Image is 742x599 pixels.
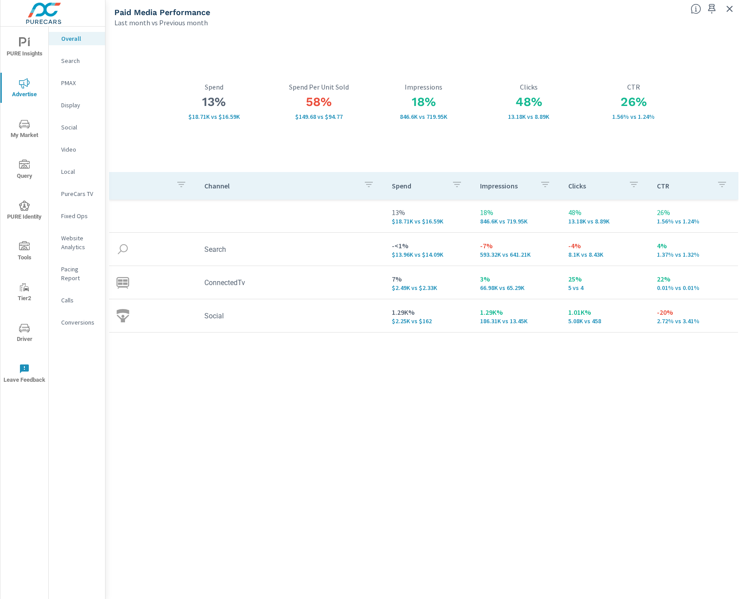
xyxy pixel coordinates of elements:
img: icon-social.svg [116,309,129,322]
p: Search [61,56,98,65]
div: Calls [49,294,105,307]
p: $18,709 vs $16,585 [161,113,266,120]
span: PURE Insights [3,37,46,59]
div: Overall [49,32,105,45]
span: My Market [3,119,46,141]
p: 1.56% vs 1.24% [581,113,686,120]
span: Tier2 [3,282,46,304]
p: Spend [161,83,266,91]
p: 3% [480,274,554,284]
h3: 13% [161,94,266,110]
p: Fixed Ops [61,211,98,220]
p: Local [61,167,98,176]
p: PureCars TV [61,189,98,198]
div: Pacing Report [49,262,105,285]
div: Website Analytics [49,231,105,254]
p: Clicks [476,83,581,91]
div: PureCars TV [49,187,105,200]
p: 13,183 vs 8,894 [476,113,581,120]
p: -20% [657,307,731,317]
p: 18% [480,207,554,218]
p: 22% [657,274,731,284]
div: Search [49,54,105,67]
p: 5 vs 4 [568,284,642,291]
button: Exit Fullscreen [722,2,737,16]
p: Social [61,123,98,132]
h3: 48% [476,94,581,110]
h5: Paid Media Performance [114,8,210,17]
p: 48% [568,207,642,218]
div: Video [49,143,105,156]
p: 25% [568,274,642,284]
p: 8,103 vs 8,432 [568,251,642,258]
p: Impressions [371,83,476,91]
p: Spend Per Unit Sold [266,83,371,91]
p: 0.01% vs 0.01% [657,284,731,291]
div: Social [49,121,105,134]
p: 1.56% vs 1.24% [657,218,731,225]
p: 1.29K% [392,307,466,317]
h3: 58% [266,94,371,110]
p: $2,493 vs $2,332 [392,284,466,291]
p: Channel [204,181,356,190]
div: Display [49,98,105,112]
p: 186,307 vs 13,447 [480,317,554,325]
p: Pacing Report [61,265,98,282]
p: CTR [581,83,686,91]
p: 1.37% vs 1.32% [657,251,731,258]
div: nav menu [0,27,48,394]
p: Overall [61,34,98,43]
p: 5,075 vs 458 [568,317,642,325]
td: Search [197,238,384,261]
p: 1.29K% [480,307,554,317]
img: icon-search.svg [116,243,129,256]
div: PMAX [49,76,105,90]
p: 26% [657,207,731,218]
p: Video [61,145,98,154]
p: 66,975 vs 65,289 [480,284,554,291]
p: 846,602 vs 719,946 [371,113,476,120]
p: 1.01K% [568,307,642,317]
td: ConnectedTv [197,271,384,294]
p: 4% [657,240,731,251]
p: $149.68 vs $94.77 [266,113,371,120]
span: Tools [3,241,46,263]
div: Local [49,165,105,178]
span: PURE Identity [3,200,46,222]
p: -4% [568,240,642,251]
p: Impressions [480,181,533,190]
p: 593,320 vs 641,210 [480,251,554,258]
div: Fixed Ops [49,209,105,223]
p: Clicks [568,181,621,190]
h3: 18% [371,94,476,110]
span: Leave Feedback [3,364,46,385]
img: icon-connectedtv.svg [116,276,129,289]
p: 846,602 vs 719,946 [480,218,554,225]
p: -7% [480,240,554,251]
span: Query [3,160,46,181]
p: PMAX [61,78,98,87]
p: 13,183 vs 8,894 [568,218,642,225]
p: $13,965 vs $14,091 [392,251,466,258]
div: Conversions [49,316,105,329]
p: 7% [392,274,466,284]
p: Last month vs Previous month [114,17,208,28]
p: Spend [392,181,445,190]
p: CTR [657,181,710,190]
p: $18,709 vs $16,585 [392,218,466,225]
h3: 26% [581,94,686,110]
td: Social [197,305,384,327]
p: 2.72% vs 3.41% [657,317,731,325]
p: Display [61,101,98,110]
span: Advertise [3,78,46,100]
span: Driver [3,323,46,345]
span: Save this to your personalized report [705,2,719,16]
p: $2,252 vs $162 [392,317,466,325]
p: -<1% [392,240,466,251]
p: 13% [392,207,466,218]
p: Conversions [61,318,98,327]
p: Calls [61,296,98,305]
p: Website Analytics [61,234,98,251]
